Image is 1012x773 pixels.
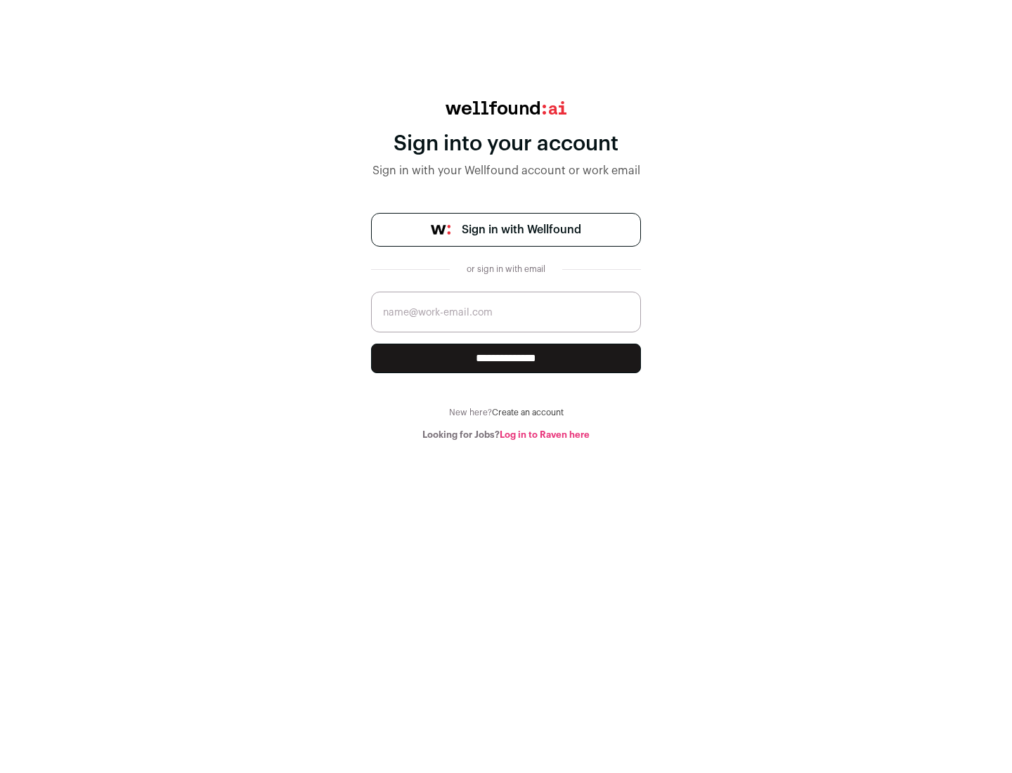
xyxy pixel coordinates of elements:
[462,221,581,238] span: Sign in with Wellfound
[431,225,450,235] img: wellfound-symbol-flush-black-fb3c872781a75f747ccb3a119075da62bfe97bd399995f84a933054e44a575c4.png
[371,162,641,179] div: Sign in with your Wellfound account or work email
[461,264,551,275] div: or sign in with email
[371,429,641,441] div: Looking for Jobs?
[371,131,641,157] div: Sign into your account
[492,408,564,417] a: Create an account
[371,213,641,247] a: Sign in with Wellfound
[500,430,590,439] a: Log in to Raven here
[446,101,566,115] img: wellfound:ai
[371,292,641,332] input: name@work-email.com
[371,407,641,418] div: New here?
